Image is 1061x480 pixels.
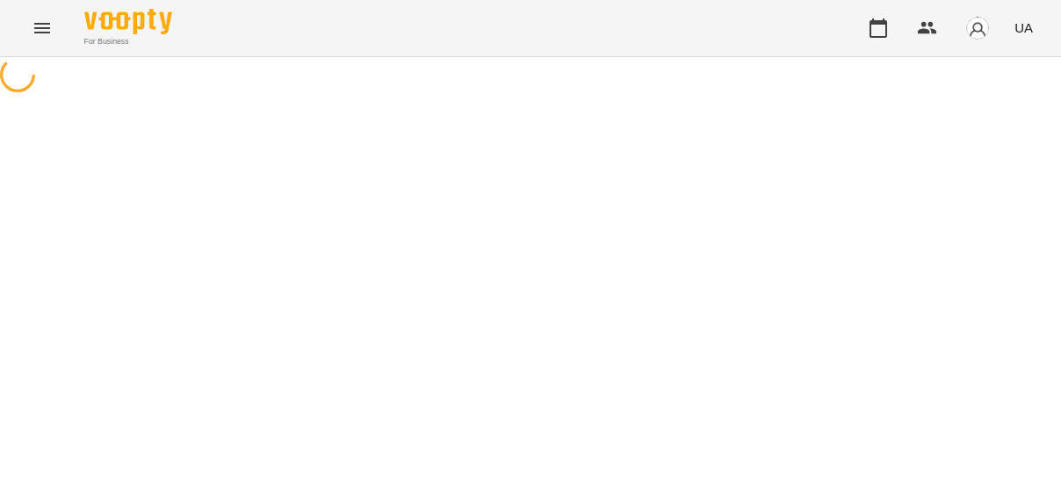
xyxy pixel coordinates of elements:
img: Voopty Logo [84,9,172,34]
span: UA [1014,18,1033,37]
button: UA [1007,11,1040,44]
span: For Business [84,36,172,47]
img: avatar_s.png [965,16,990,40]
button: Menu [21,7,63,49]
